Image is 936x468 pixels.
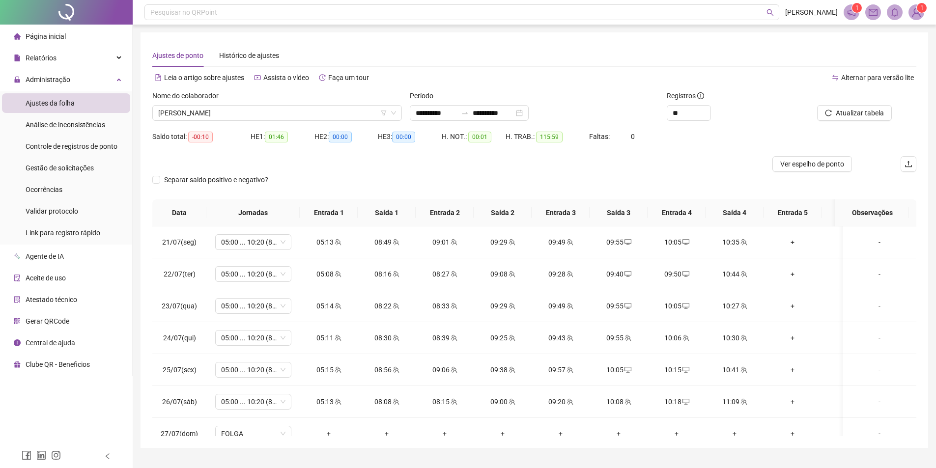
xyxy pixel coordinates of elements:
[104,453,111,460] span: left
[890,8,899,17] span: bell
[566,303,573,309] span: team
[817,105,892,121] button: Atualizar tabela
[308,301,350,311] div: 05:14
[14,33,21,40] span: home
[681,366,689,373] span: desktop
[539,332,582,343] div: 09:43
[26,54,57,62] span: Relatórios
[739,334,747,341] span: team
[26,164,94,172] span: Gestão de solicitações
[424,301,466,311] div: 08:33
[508,303,515,309] span: team
[655,396,698,407] div: 10:18
[334,398,341,405] span: team
[26,339,75,347] span: Central de ajuda
[392,239,399,246] span: team
[655,237,698,248] div: 10:05
[424,332,466,343] div: 08:39
[334,239,341,246] span: team
[14,55,21,61] span: file
[482,396,524,407] div: 09:00
[597,428,640,439] div: +
[713,428,756,439] div: +
[366,364,408,375] div: 08:56
[391,110,397,116] span: down
[152,199,206,226] th: Data
[14,339,21,346] span: info-circle
[334,334,341,341] span: team
[771,428,814,439] div: +
[334,271,341,277] span: team
[739,271,747,277] span: team
[162,302,197,310] span: 23/07(qua)
[424,237,466,248] div: 09:01
[655,301,698,311] div: 10:05
[508,271,515,277] span: team
[851,301,908,311] div: -
[851,364,908,375] div: -
[152,52,203,59] span: Ajustes de ponto
[424,269,466,279] div: 08:27
[482,269,524,279] div: 09:08
[450,271,457,277] span: team
[681,271,689,277] span: desktop
[655,428,698,439] div: +
[597,364,640,375] div: 10:05
[219,52,279,59] span: Histórico de ajustes
[905,160,912,168] span: upload
[713,332,756,343] div: 10:30
[163,366,197,374] span: 25/07(sex)
[14,76,21,83] span: lock
[624,303,631,309] span: desktop
[713,269,756,279] div: 10:44
[424,364,466,375] div: 09:06
[822,199,879,226] th: Saída 5
[566,239,573,246] span: team
[771,269,814,279] div: +
[841,74,914,82] span: Alternar para versão lite
[508,398,515,405] span: team
[631,133,635,140] span: 0
[829,396,872,407] div: +
[450,398,457,405] span: team
[667,90,704,101] span: Registros
[308,396,350,407] div: 05:13
[539,364,582,375] div: 09:57
[771,237,814,248] div: +
[829,364,872,375] div: +
[26,76,70,83] span: Administração
[474,199,532,226] th: Saída 2
[450,366,457,373] span: team
[163,334,196,342] span: 24/07(qui)
[482,301,524,311] div: 09:29
[26,121,105,129] span: Análise de inconsistências
[539,396,582,407] div: 09:20
[771,396,814,407] div: +
[164,270,196,278] span: 22/07(ter)
[392,366,399,373] span: team
[164,74,244,82] span: Leia o artigo sobre ajustes
[328,74,369,82] span: Faça um tour
[392,334,399,341] span: team
[300,199,358,226] th: Entrada 1
[869,8,878,17] span: mail
[221,330,285,345] span: 05:00 ... 10:20 (8 HORAS)
[536,132,563,142] span: 115:59
[221,235,285,249] span: 05:00 ... 10:20 (8 HORAS)
[366,428,408,439] div: +
[713,301,756,311] div: 10:27
[482,237,524,248] div: 09:29
[334,366,341,373] span: team
[482,364,524,375] div: 09:38
[597,301,640,311] div: 09:55
[26,274,66,282] span: Aceite de uso
[26,360,90,368] span: Clube QR - Beneficios
[26,142,117,150] span: Controle de registros de ponto
[566,271,573,277] span: team
[51,450,61,460] span: instagram
[766,9,774,16] span: search
[597,237,640,248] div: 09:55
[26,99,75,107] span: Ajustes da folha
[772,156,852,172] button: Ver espelho de ponto
[308,237,350,248] div: 05:13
